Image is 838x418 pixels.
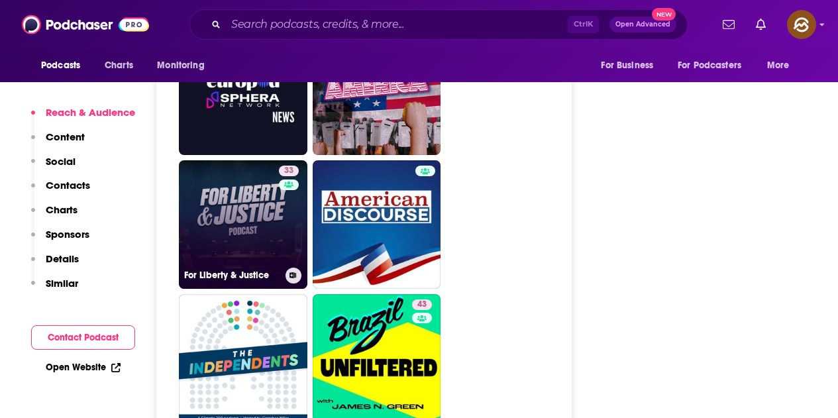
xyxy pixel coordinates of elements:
[31,228,89,252] button: Sponsors
[284,164,293,178] span: 33
[46,155,76,168] p: Social
[279,166,299,176] a: 33
[22,12,149,37] img: Podchaser - Follow, Share and Rate Podcasts
[226,14,568,35] input: Search podcasts, credits, & more...
[46,203,78,216] p: Charts
[568,16,599,33] span: Ctrl K
[31,155,76,180] button: Social
[105,56,133,75] span: Charts
[46,277,78,289] p: Similar
[189,9,688,40] div: Search podcasts, credits, & more...
[46,179,90,191] p: Contacts
[46,131,85,143] p: Content
[31,325,135,350] button: Contact Podcast
[678,56,741,75] span: For Podcasters
[179,160,307,289] a: 33For Liberty & Justice
[787,10,816,39] button: Show profile menu
[46,228,89,240] p: Sponsors
[46,362,121,373] a: Open Website
[32,53,97,78] button: open menu
[417,298,427,311] span: 43
[157,56,204,75] span: Monitoring
[31,252,79,277] button: Details
[31,131,85,155] button: Content
[717,13,740,36] a: Show notifications dropdown
[31,277,78,301] button: Similar
[148,53,221,78] button: open menu
[787,10,816,39] span: Logged in as hey85204
[31,203,78,228] button: Charts
[751,13,771,36] a: Show notifications dropdown
[31,106,135,131] button: Reach & Audience
[652,8,676,21] span: New
[31,179,90,203] button: Contacts
[96,53,141,78] a: Charts
[669,53,760,78] button: open menu
[313,27,441,156] a: 32
[46,252,79,265] p: Details
[184,270,280,281] h3: For Liberty & Justice
[758,53,806,78] button: open menu
[592,53,670,78] button: open menu
[787,10,816,39] img: User Profile
[601,56,653,75] span: For Business
[767,56,790,75] span: More
[179,27,307,156] a: 70
[412,299,432,310] a: 43
[609,17,676,32] button: Open AdvancedNew
[615,21,670,28] span: Open Advanced
[46,106,135,119] p: Reach & Audience
[41,56,80,75] span: Podcasts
